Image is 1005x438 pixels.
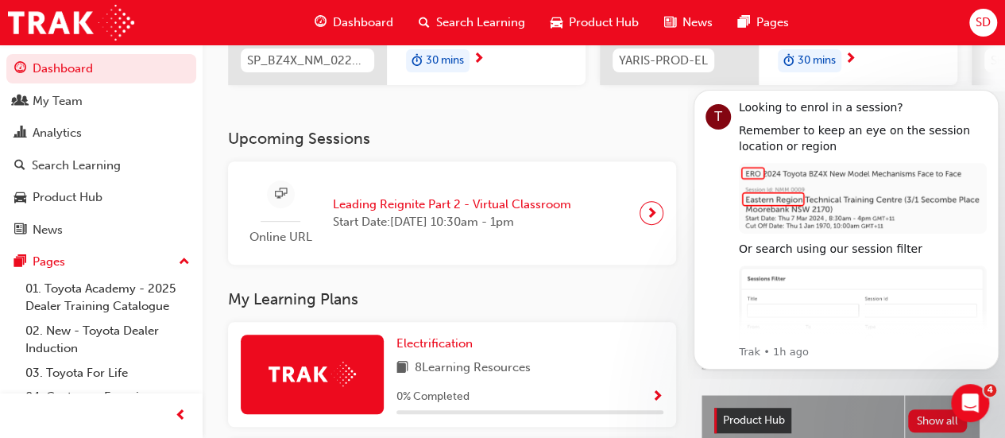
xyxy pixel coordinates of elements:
[845,52,856,67] span: next-icon
[6,247,196,277] button: Pages
[569,14,639,32] span: Product Hub
[33,92,83,110] div: My Team
[333,196,571,214] span: Leading Reignite Part 2 - Virtual Classroom
[473,52,485,67] span: next-icon
[725,6,802,39] a: pages-iconPages
[406,6,538,39] a: search-iconSearch Learning
[14,95,26,109] span: people-icon
[396,336,473,351] span: Electrification
[6,183,196,212] a: Product Hub
[333,14,393,32] span: Dashboard
[275,184,287,204] span: sessionType_ONLINE_URL-icon
[687,76,1005,379] iframe: Intercom notifications message
[951,384,989,422] iframe: Intercom live chat
[436,14,525,32] span: Search Learning
[396,359,408,378] span: book-icon
[14,191,26,205] span: car-icon
[241,174,663,253] a: Online URLLeading Reignite Part 2 - Virtual ClassroomStart Date:[DATE] 10:30am - 1pm
[783,51,794,72] span: duration-icon
[419,13,430,33] span: search-icon
[651,390,663,405] span: Show Progress
[6,151,196,180] a: Search Learning
[6,87,196,116] a: My Team
[756,14,789,32] span: Pages
[619,52,708,70] span: YARIS-PROD-EL
[14,159,25,173] span: search-icon
[538,6,651,39] a: car-iconProduct Hub
[33,188,102,207] div: Product Hub
[32,157,121,175] div: Search Learning
[19,385,196,409] a: 04. Customer Experience
[8,5,134,41] img: Trak
[651,6,725,39] a: news-iconNews
[396,335,479,353] a: Electrification
[551,13,562,33] span: car-icon
[969,9,997,37] button: SD
[14,126,26,141] span: chart-icon
[14,62,26,76] span: guage-icon
[651,387,663,407] button: Show Progress
[798,52,836,70] span: 30 mins
[412,51,423,72] span: duration-icon
[908,409,968,432] button: Show all
[269,362,356,386] img: Trak
[19,361,196,386] a: 03. Toyota For Life
[984,384,996,397] span: 4
[33,221,63,239] div: News
[241,228,320,246] span: Online URL
[664,13,676,33] span: news-icon
[426,52,464,70] span: 30 mins
[415,359,531,378] span: 8 Learning Resources
[315,13,327,33] span: guage-icon
[714,408,967,433] a: Product HubShow all
[333,213,571,231] span: Start Date: [DATE] 10:30am - 1pm
[646,202,658,224] span: next-icon
[19,319,196,361] a: 02. New - Toyota Dealer Induction
[179,252,190,273] span: up-icon
[738,13,750,33] span: pages-icon
[396,388,470,406] span: 0 % Completed
[228,290,676,308] h3: My Learning Plans
[6,54,196,83] a: Dashboard
[175,406,187,426] span: prev-icon
[6,118,196,148] a: Analytics
[14,223,26,238] span: news-icon
[33,124,82,142] div: Analytics
[19,277,196,319] a: 01. Toyota Academy - 2025 Dealer Training Catalogue
[682,14,713,32] span: News
[33,253,65,271] div: Pages
[723,413,785,427] span: Product Hub
[302,6,406,39] a: guage-iconDashboard
[6,215,196,245] a: News
[14,255,26,269] span: pages-icon
[228,130,676,148] h3: Upcoming Sessions
[976,14,991,32] span: SD
[6,51,196,247] button: DashboardMy TeamAnalyticsSearch LearningProduct HubNews
[247,52,368,70] span: SP_BZ4X_NM_0224_EL01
